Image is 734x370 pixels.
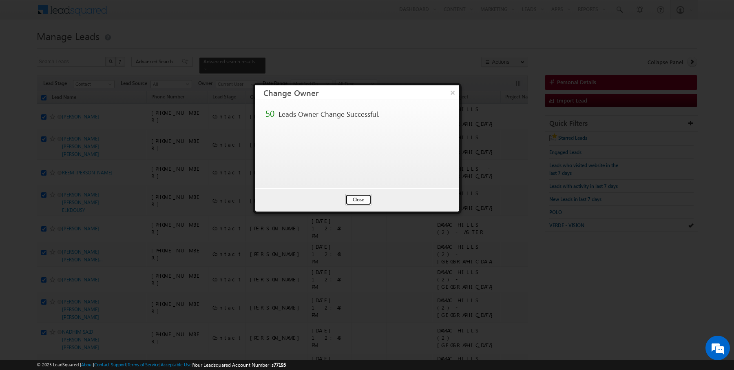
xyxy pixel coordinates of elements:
[37,361,286,369] span: © 2025 LeadSquared | | | | |
[14,43,34,53] img: d_60004797649_company_0_60004797649
[274,362,286,368] span: 77195
[276,107,382,120] td: Leads Owner Change Successful.
[263,107,276,120] td: 50
[345,194,371,205] button: Close
[161,362,192,367] a: Acceptable Use
[128,362,159,367] a: Terms of Service
[263,85,459,100] h3: Change Owner
[111,252,148,263] em: Start Chat
[11,76,149,245] textarea: Type your message and hit 'Enter'
[193,362,286,368] span: Your Leadsquared Account Number is
[81,362,93,367] a: About
[446,85,459,100] button: ×
[134,4,153,24] div: Minimize live chat window
[42,43,137,53] div: Chat with us now
[94,362,126,367] a: Contact Support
